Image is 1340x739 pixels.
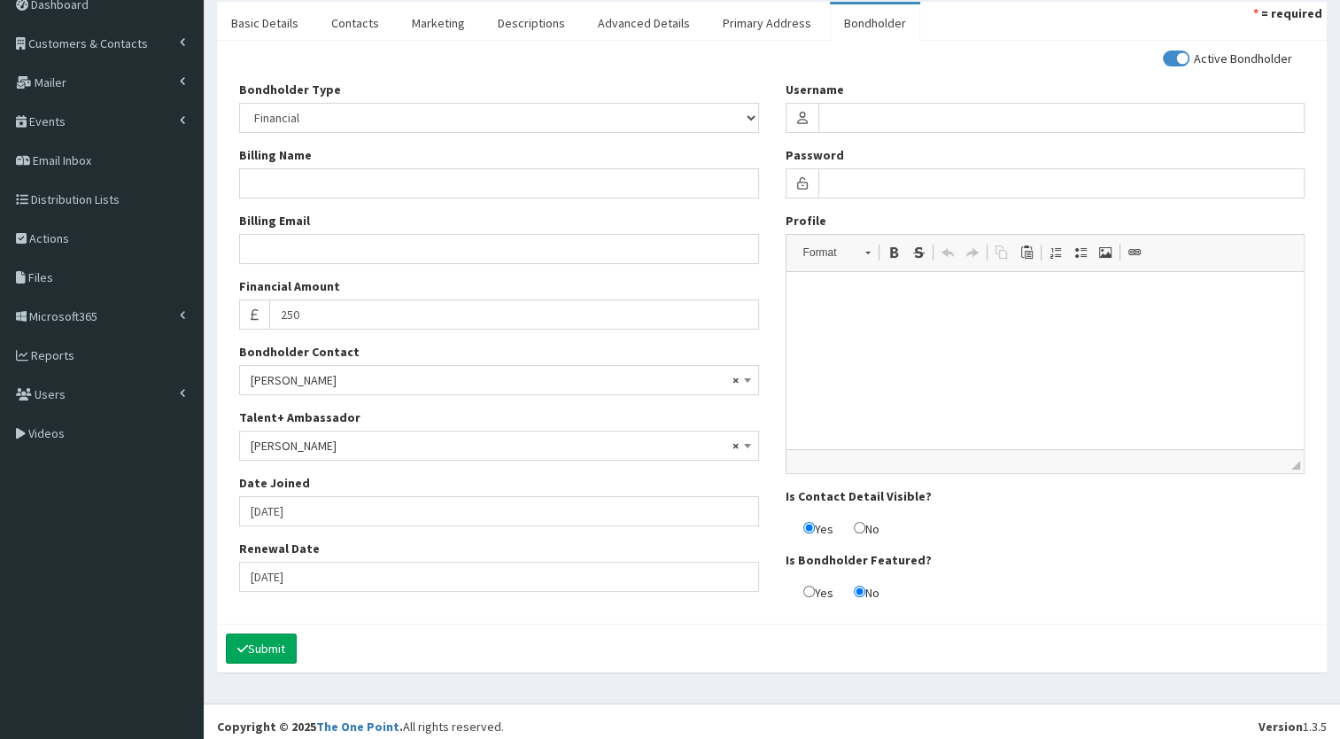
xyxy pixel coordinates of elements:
span: Actions [29,230,69,246]
label: Is Bondholder Featured? [786,551,932,569]
label: Financial Amount [239,277,340,295]
span: Users [35,386,66,402]
span: Events [29,113,66,129]
span: Videos [28,425,65,441]
label: Active Bondholder [1163,52,1292,65]
a: Marketing [398,4,479,42]
span: Reports [31,347,74,363]
a: Image [1093,241,1118,264]
span: Drag to resize [1291,461,1300,470]
a: Insert/Remove Bulleted List [1068,241,1093,264]
span: Email Inbox [33,152,91,168]
label: No [836,582,879,602]
a: Basic Details [217,4,313,42]
label: Profile [786,212,826,229]
span: Lorna Leach [251,433,747,458]
a: The One Point [316,719,399,735]
iframe: Rich Text Editor, profile [786,272,1305,449]
strong: Copyright © 2025 . [217,719,403,735]
label: Yes [786,582,833,602]
span: Distribution Lists [31,191,120,207]
span: Lorna Leach [239,365,759,395]
label: Billing Email [239,212,310,229]
a: Link (Ctrl+L) [1122,241,1147,264]
span: × [732,368,739,393]
label: Date Joined [239,474,310,492]
label: Bondholder Type [239,81,341,98]
a: Advanced Details [584,4,704,42]
a: Copy (Ctrl+C) [989,241,1014,264]
span: Microsoft365 [29,308,97,324]
a: Contacts [317,4,393,42]
div: 1.3.5 [1259,718,1327,735]
span: Files [28,269,53,285]
label: Bondholder Contact [239,343,360,361]
input: No [854,522,865,533]
label: Billing Name [239,146,312,164]
a: Strike Through [906,241,931,264]
a: Format [794,240,879,265]
a: Redo (Ctrl+Y) [960,241,985,264]
label: Talent+ Ambassador [239,408,360,426]
label: Password [786,146,844,164]
label: No [836,518,879,538]
input: Yes [803,586,815,597]
a: Primary Address [709,4,825,42]
span: × [732,433,739,458]
a: Paste (Ctrl+V) [1014,241,1039,264]
a: Undo (Ctrl+Z) [935,241,960,264]
strong: = required [1261,5,1322,21]
span: Lorna Leach [239,431,759,461]
a: Bondholder [830,4,920,42]
label: Yes [786,518,833,538]
a: Descriptions [484,4,579,42]
span: Customers & Contacts [28,35,148,51]
a: Bold (Ctrl+B) [881,241,906,264]
span: Mailer [35,74,66,90]
span: Lorna Leach [251,368,747,393]
input: No [854,586,865,597]
a: Insert/Remove Numbered List [1043,241,1068,264]
button: Submit [226,634,297,664]
label: Renewal Date [239,540,320,557]
input: Yes [803,522,815,533]
span: Format [794,241,856,264]
label: Is Contact Detail Visible? [786,487,932,505]
b: Version [1259,719,1303,735]
label: Username [786,81,844,98]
